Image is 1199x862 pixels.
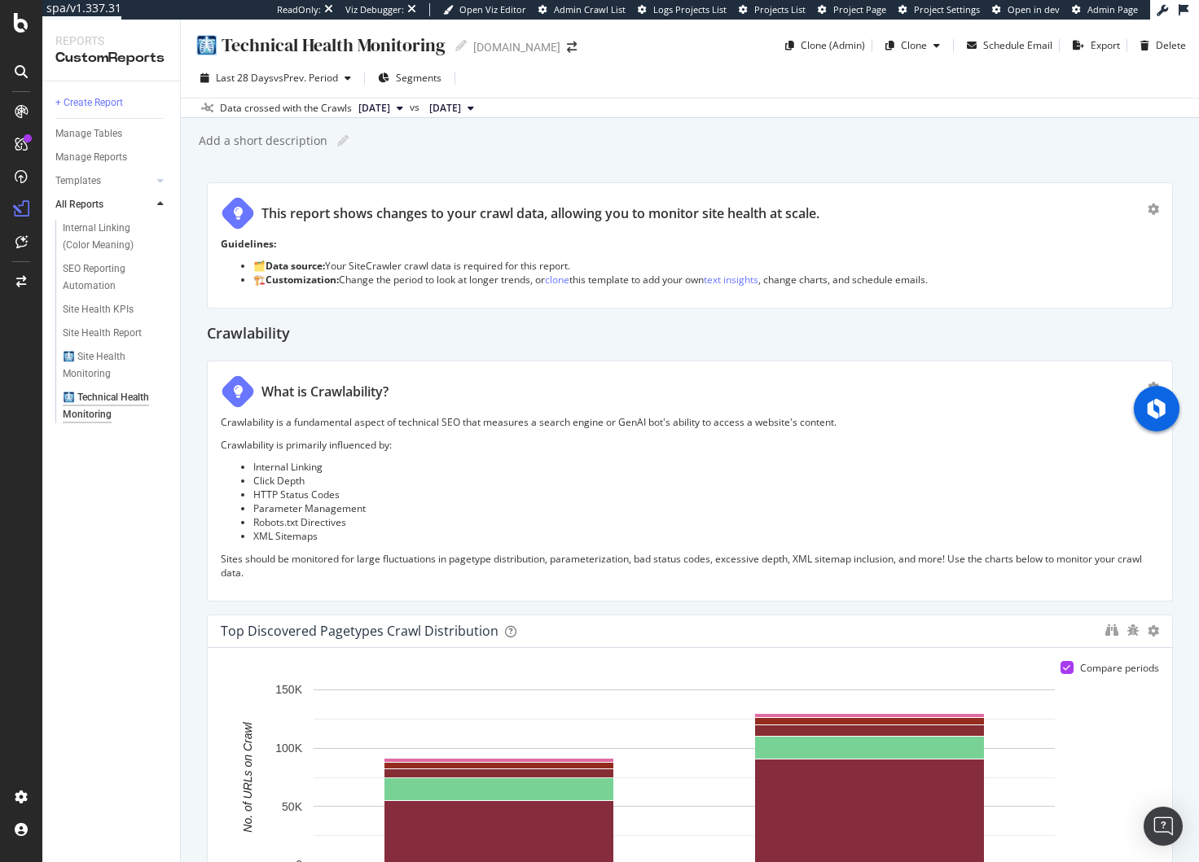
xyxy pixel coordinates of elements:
h2: Crawlability [207,322,290,348]
div: arrow-right-arrow-left [567,42,577,53]
strong: Guidelines: [221,237,276,251]
div: Templates [55,173,101,190]
a: text insights [704,273,758,287]
div: 🩻 Technical Health Monitoring [63,389,157,423]
div: Site Health Report [63,325,142,342]
text: No. of URLs on Crawl [241,721,254,832]
text: 150K [275,683,302,696]
div: Add a short description [197,133,327,149]
div: Open Intercom Messenger [1144,807,1183,846]
div: Compare periods [1080,661,1159,675]
div: + Create Report [55,94,123,112]
div: Schedule Email [983,38,1052,52]
button: [DATE] [423,98,481,118]
li: Internal Linking [253,460,1159,474]
a: Manage Reports [55,149,169,166]
div: Export [1091,38,1120,52]
li: Parameter Management [253,501,1159,515]
a: Templates [55,173,152,190]
li: Robots.txt Directives [253,515,1159,529]
div: Data crossed with the Crawls [220,101,352,116]
div: [DOMAIN_NAME] [473,39,560,55]
a: clone [545,273,569,287]
a: Project Page [818,3,886,16]
div: Crawlability [207,322,1173,348]
a: Open in dev [992,3,1060,16]
i: Edit report name [337,135,349,147]
a: All Reports [55,196,152,213]
a: Project Settings [898,3,980,16]
span: Project Settings [914,3,980,15]
li: XML Sitemaps [253,529,1159,543]
div: CustomReports [55,49,167,68]
span: Segments [396,71,441,85]
text: 50K [282,800,303,813]
div: ReadOnly: [277,3,321,16]
span: Open in dev [1008,3,1060,15]
div: bug [1127,624,1140,636]
div: Top Discovered Pagetypes Crawl Distribution [221,623,498,639]
div: Site Health KPIs [63,301,134,318]
li: 🗂️ Your SiteCrawler crawl data is required for this report. [253,259,1159,273]
div: 🩻 Technical Health Monitoring [194,33,446,58]
div: Manage Tables [55,125,122,142]
a: Site Health KPIs [63,301,169,318]
span: vs Prev. Period [274,71,338,85]
div: binoculars [1105,624,1118,637]
span: Project Page [833,3,886,15]
button: Schedule Email [960,33,1052,59]
div: gear [1148,203,1159,215]
div: What is Crawlability? [261,383,389,401]
button: Clone (Admin) [779,33,865,59]
div: Reports [55,33,167,49]
button: Clone [879,33,946,59]
p: Sites should be monitored for large fluctuations in pagetype distribution, parameterization, bad ... [221,552,1159,580]
div: This report shows changes to your crawl data, allowing you to monitor site health at scale.Guidel... [207,182,1173,308]
span: 2025 Aug. 16th [429,101,461,116]
button: [DATE] [352,98,410,118]
i: Edit report name [455,40,467,51]
strong: Customization: [266,273,339,287]
li: Click Depth [253,474,1159,488]
div: What is Crawlability?Crawlability is a fundamental aspect of technical SEO that measures a search... [207,361,1173,601]
a: Projects List [739,3,806,16]
div: Viz Debugger: [345,3,404,16]
a: Internal Linking (Color Meaning) [63,220,169,254]
a: + Create Report [55,94,169,112]
a: Admin Crawl List [538,3,626,16]
a: Logs Projects List [638,3,727,16]
p: Crawlability is a fundamental aspect of technical SEO that measures a search engine or GenAI bot'... [221,415,1159,429]
span: Logs Projects List [653,3,727,15]
div: SEO Reporting Automation [63,260,156,295]
div: All Reports [55,196,103,213]
a: 🩻 Technical Health Monitoring [63,389,169,423]
button: Segments [371,65,448,91]
div: This report shows changes to your crawl data, allowing you to monitor site health at scale. [261,204,819,223]
strong: Data source: [266,259,325,273]
span: Last 28 Days [216,71,274,85]
a: Admin Page [1072,3,1138,16]
div: Clone (Admin) [801,38,865,52]
a: Site Health Report [63,325,169,342]
span: vs [410,100,423,115]
li: HTTP Status Codes [253,488,1159,501]
a: SEO Reporting Automation [63,260,169,295]
span: Admin Page [1087,3,1138,15]
div: Manage Reports [55,149,127,166]
p: Crawlability is primarily influenced by: [221,438,1159,452]
div: Internal Linking (Color Meaning) [63,220,158,254]
button: Last 28 DaysvsPrev. Period [194,65,358,91]
div: Clone [901,38,927,52]
a: 🩻 Site Health Monitoring [63,348,169,383]
a: Manage Tables [55,125,169,142]
span: Open Viz Editor [459,3,526,15]
span: Projects List [754,3,806,15]
span: 2025 Sep. 13th [358,101,390,116]
button: Export [1066,33,1120,59]
div: Delete [1156,38,1186,52]
span: Admin Crawl List [554,3,626,15]
li: 🏗️ Change the period to look at longer trends, or this template to add your own , change charts, ... [253,273,1159,287]
button: Delete [1134,33,1186,59]
div: 🩻 Site Health Monitoring [63,348,156,383]
a: Open Viz Editor [443,3,526,16]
